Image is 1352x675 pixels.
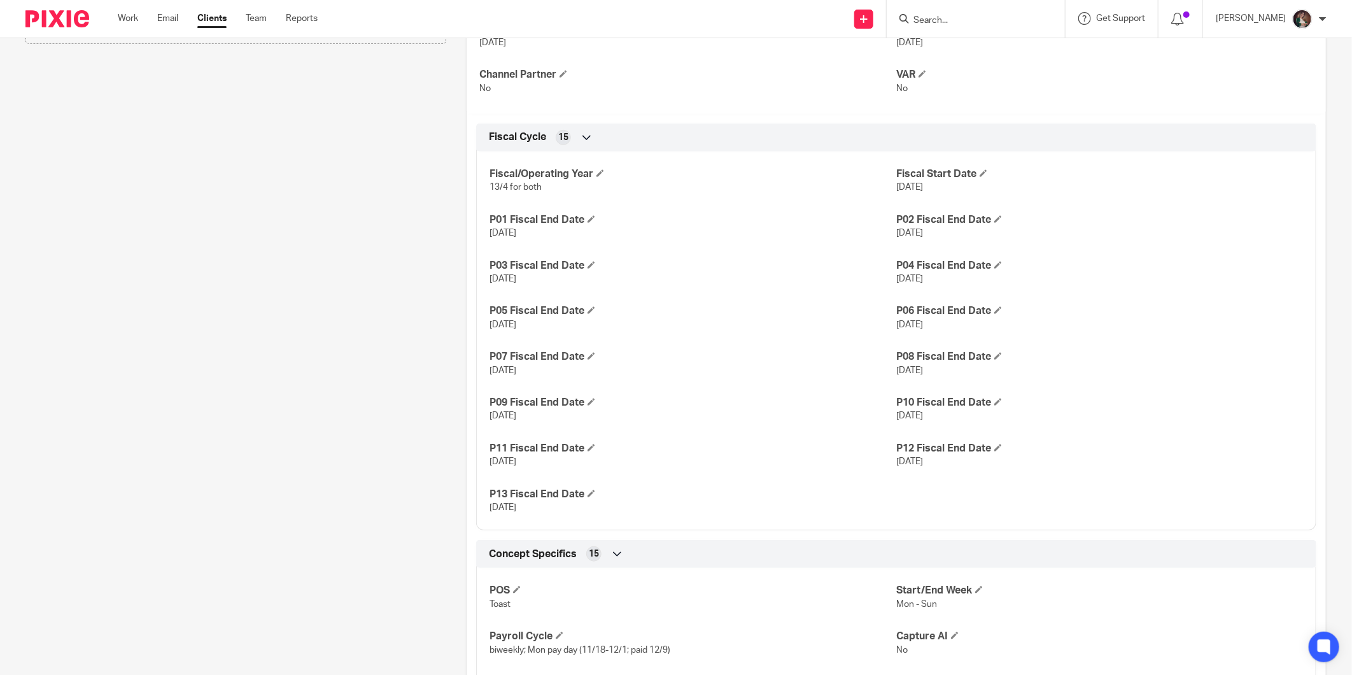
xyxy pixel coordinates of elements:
[1292,9,1313,29] img: Profile%20picture%20JUS.JPG
[896,84,908,93] span: No
[896,229,923,238] span: [DATE]
[489,646,670,655] span: biweekly; Mon pay day (11/18-12/1; paid 12/9)
[489,183,542,192] span: 13/4 for both
[489,274,516,283] span: [DATE]
[558,131,568,144] span: 15
[479,84,491,93] span: No
[157,12,178,25] a: Email
[489,320,516,329] span: [DATE]
[912,15,1027,27] input: Search
[896,584,1303,597] h4: Start/End Week
[489,584,896,597] h4: POS
[118,12,138,25] a: Work
[1216,12,1286,25] p: [PERSON_NAME]
[246,12,267,25] a: Team
[489,630,896,643] h4: Payroll Cycle
[896,183,923,192] span: [DATE]
[25,10,89,27] img: Pixie
[489,366,516,375] span: [DATE]
[896,442,1303,455] h4: P12 Fiscal End Date
[896,213,1303,227] h4: P02 Fiscal End Date
[286,12,318,25] a: Reports
[489,442,896,455] h4: P11 Fiscal End Date
[896,350,1303,364] h4: P08 Fiscal End Date
[489,396,896,409] h4: P09 Fiscal End Date
[896,38,923,47] span: [DATE]
[489,131,546,144] span: Fiscal Cycle
[896,167,1303,181] h4: Fiscal Start Date
[489,411,516,420] span: [DATE]
[489,548,577,561] span: Concept Specifics
[489,259,896,273] h4: P03 Fiscal End Date
[589,548,599,560] span: 15
[896,68,1313,82] h4: VAR
[489,600,511,609] span: Toast
[479,38,506,47] span: [DATE]
[896,457,923,466] span: [DATE]
[489,304,896,318] h4: P05 Fiscal End Date
[896,259,1303,273] h4: P04 Fiscal End Date
[479,68,896,82] h4: Channel Partner
[896,304,1303,318] h4: P06 Fiscal End Date
[896,366,923,375] span: [DATE]
[489,213,896,227] h4: P01 Fiscal End Date
[489,503,516,512] span: [DATE]
[1096,14,1145,23] span: Get Support
[896,274,923,283] span: [DATE]
[896,600,937,609] span: Mon - Sun
[489,457,516,466] span: [DATE]
[896,411,923,420] span: [DATE]
[896,396,1303,409] h4: P10 Fiscal End Date
[489,229,516,238] span: [DATE]
[489,167,896,181] h4: Fiscal/Operating Year
[197,12,227,25] a: Clients
[489,350,896,364] h4: P07 Fiscal End Date
[896,630,1303,643] h4: Capture AI
[489,488,896,501] h4: P13 Fiscal End Date
[896,646,908,655] span: No
[896,320,923,329] span: [DATE]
